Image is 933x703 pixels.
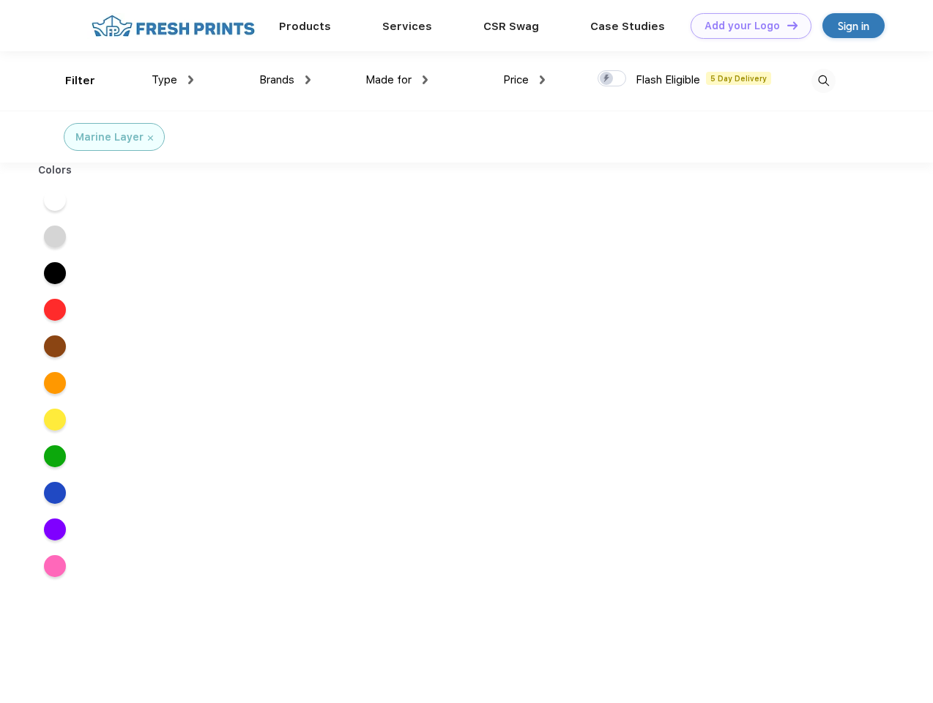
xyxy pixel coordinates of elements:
[503,73,529,86] span: Price
[365,73,412,86] span: Made for
[382,20,432,33] a: Services
[27,163,83,178] div: Colors
[822,13,885,38] a: Sign in
[259,73,294,86] span: Brands
[423,75,428,84] img: dropdown.png
[65,72,95,89] div: Filter
[148,135,153,141] img: filter_cancel.svg
[483,20,539,33] a: CSR Swag
[152,73,177,86] span: Type
[705,20,780,32] div: Add your Logo
[811,69,836,93] img: desktop_search.svg
[706,72,771,85] span: 5 Day Delivery
[188,75,193,84] img: dropdown.png
[838,18,869,34] div: Sign in
[305,75,311,84] img: dropdown.png
[75,130,144,145] div: Marine Layer
[87,13,259,39] img: fo%20logo%202.webp
[279,20,331,33] a: Products
[787,21,798,29] img: DT
[540,75,545,84] img: dropdown.png
[636,73,700,86] span: Flash Eligible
